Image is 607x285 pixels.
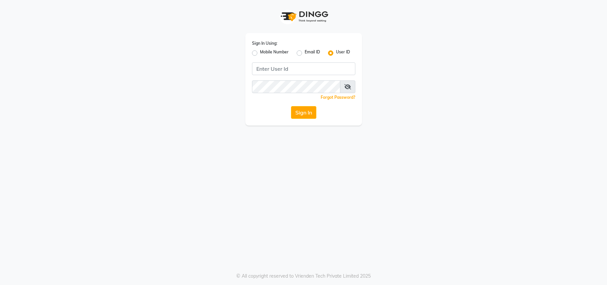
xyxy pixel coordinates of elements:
input: Username [252,62,355,75]
button: Sign In [291,106,316,119]
input: Username [252,80,340,93]
label: Mobile Number [260,49,289,57]
label: Sign In Using: [252,40,277,46]
a: Forgot Password? [321,95,355,100]
img: logo1.svg [277,7,330,26]
label: Email ID [305,49,320,57]
label: User ID [336,49,350,57]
